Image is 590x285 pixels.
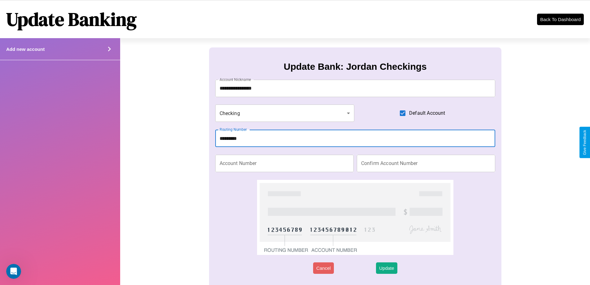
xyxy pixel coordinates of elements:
h3: Update Bank: Jordan Checkings [284,61,427,72]
span: Default Account [409,109,445,117]
label: Account Nickname [220,77,251,82]
div: Give Feedback [583,130,587,155]
button: Cancel [313,262,334,274]
div: Checking [215,105,355,122]
button: Back To Dashboard [537,14,584,25]
h4: Add new account [6,47,45,52]
label: Routing Number [220,127,247,132]
iframe: Intercom live chat [6,264,21,279]
h1: Update Banking [6,7,137,32]
img: check [257,180,453,255]
button: Update [376,262,397,274]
